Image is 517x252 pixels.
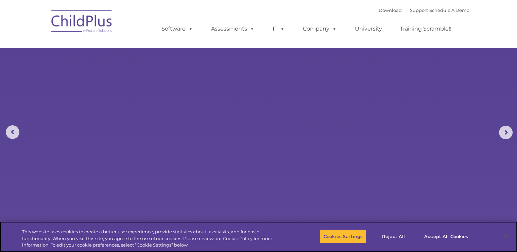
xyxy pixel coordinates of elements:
[94,45,115,50] span: Last name
[266,22,292,36] a: IT
[429,7,469,13] a: Schedule A Demo
[155,22,200,36] a: Software
[420,229,472,244] button: Accept All Cookies
[410,7,428,13] a: Support
[204,22,261,36] a: Assessments
[372,229,415,244] button: Reject All
[48,5,116,39] img: ChildPlus by Procare Solutions
[348,22,389,36] a: University
[94,73,123,78] span: Phone number
[393,22,458,36] a: Training Scramble!!
[296,22,344,36] a: Company
[320,229,366,244] button: Cookies Settings
[379,7,402,13] a: Download
[499,229,514,244] button: Close
[379,7,469,13] font: |
[22,229,285,249] div: This website uses cookies to create a better user experience, provide statistics about user visit...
